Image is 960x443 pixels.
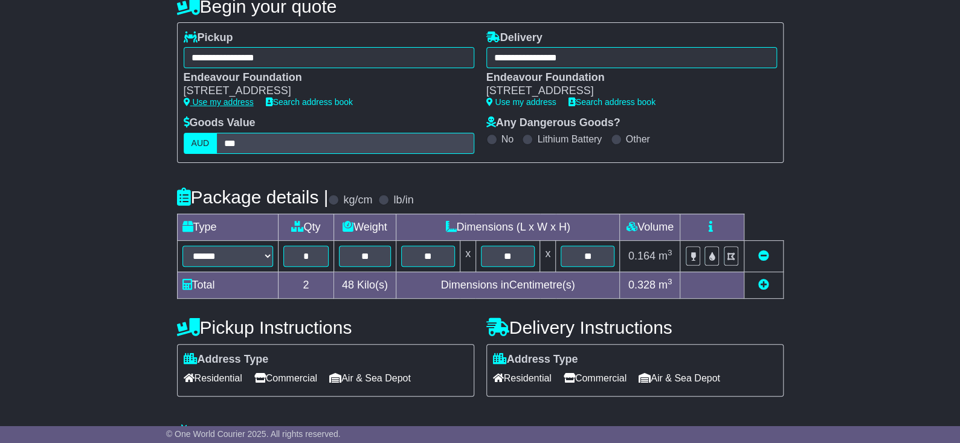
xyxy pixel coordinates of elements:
span: 0.164 [628,250,656,262]
span: m [659,250,672,262]
h4: Package details | [177,187,329,207]
label: AUD [184,133,217,154]
td: Dimensions (L x W x H) [396,214,620,240]
td: Type [177,214,278,240]
label: Address Type [493,353,578,366]
sup: 3 [668,248,672,257]
sup: 3 [668,277,672,286]
div: [STREET_ADDRESS] [486,84,765,98]
a: Add new item [758,279,769,291]
span: 48 [342,279,354,291]
span: Residential [493,369,552,387]
a: Search address book [266,97,353,107]
div: [STREET_ADDRESS] [184,84,462,98]
h4: Pickup Instructions [177,317,474,337]
td: Dimensions in Centimetre(s) [396,272,620,298]
a: Use my address [184,97,254,107]
span: Commercial [564,369,627,387]
label: Goods Value [184,116,256,130]
td: x [460,240,475,272]
h4: Delivery Instructions [486,317,784,337]
td: Kilo(s) [334,272,396,298]
label: kg/cm [343,194,372,207]
span: Air & Sea Depot [639,369,720,387]
a: Use my address [486,97,556,107]
span: Commercial [254,369,317,387]
label: Address Type [184,353,269,366]
span: Air & Sea Depot [329,369,411,387]
span: Residential [184,369,242,387]
span: © One World Courier 2025. All rights reserved. [166,429,341,439]
label: Lithium Battery [537,133,602,145]
label: Delivery [486,31,543,45]
a: Search address book [569,97,656,107]
label: Any Dangerous Goods? [486,116,620,130]
label: lb/in [393,194,413,207]
span: m [659,279,672,291]
td: Weight [334,214,396,240]
td: 2 [278,272,334,298]
td: Qty [278,214,334,240]
div: Endeavour Foundation [486,71,765,84]
label: Other [626,133,650,145]
label: No [501,133,514,145]
td: x [540,240,556,272]
label: Pickup [184,31,233,45]
td: Total [177,272,278,298]
span: 0.328 [628,279,656,291]
td: Volume [620,214,680,240]
a: Remove this item [758,250,769,262]
div: Endeavour Foundation [184,71,462,84]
